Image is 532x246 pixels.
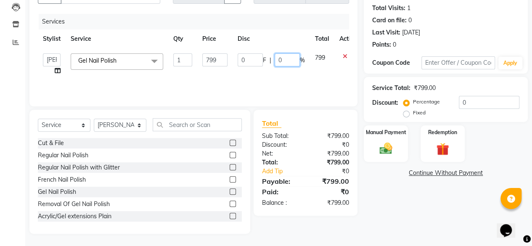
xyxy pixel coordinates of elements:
[402,28,420,37] div: [DATE]
[366,129,406,136] label: Manual Payment
[256,187,306,197] div: Paid:
[256,167,314,176] a: Add Tip
[256,176,306,186] div: Payable:
[39,14,355,29] div: Services
[38,29,66,48] th: Stylist
[305,198,355,207] div: ₹799.00
[432,141,453,157] img: _gift.svg
[372,98,398,107] div: Discount:
[334,29,362,48] th: Action
[197,29,233,48] th: Price
[256,132,306,140] div: Sub Total:
[498,57,522,69] button: Apply
[38,139,64,148] div: Cut & File
[233,29,310,48] th: Disc
[262,119,281,128] span: Total
[414,84,436,93] div: ₹799.00
[393,40,396,49] div: 0
[38,212,111,221] div: Acrylic/Gel extensions Plain
[305,132,355,140] div: ₹799.00
[38,175,86,184] div: French Nail Polish
[428,129,457,136] label: Redemption
[372,16,407,25] div: Card on file:
[372,28,400,37] div: Last Visit:
[413,98,440,106] label: Percentage
[270,56,271,65] span: |
[421,56,495,69] input: Enter Offer / Coupon Code
[314,167,355,176] div: ₹0
[305,176,355,186] div: ₹799.00
[372,58,421,67] div: Coupon Code
[38,200,110,209] div: Removal Of Gel Nail Polish
[305,140,355,149] div: ₹0
[310,29,334,48] th: Total
[376,141,396,156] img: _cash.svg
[256,198,306,207] div: Balance :
[256,158,306,167] div: Total:
[372,84,410,93] div: Service Total:
[372,40,391,49] div: Points:
[305,158,355,167] div: ₹799.00
[300,56,305,65] span: %
[66,29,168,48] th: Service
[78,57,116,64] span: Gel Nail Polish
[407,4,410,13] div: 1
[408,16,412,25] div: 0
[38,163,120,172] div: Regular Nail Polish with Glitter
[365,169,526,177] a: Continue Without Payment
[38,151,88,160] div: Regular Nail Polish
[305,187,355,197] div: ₹0
[256,149,306,158] div: Net:
[372,4,405,13] div: Total Visits:
[38,188,76,196] div: Gel Nail Polish
[168,29,197,48] th: Qty
[497,212,524,238] iframe: chat widget
[116,57,120,64] a: x
[315,54,325,61] span: 799
[263,56,266,65] span: F
[305,149,355,158] div: ₹799.00
[256,140,306,149] div: Discount:
[413,109,426,116] label: Fixed
[153,118,242,131] input: Search or Scan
